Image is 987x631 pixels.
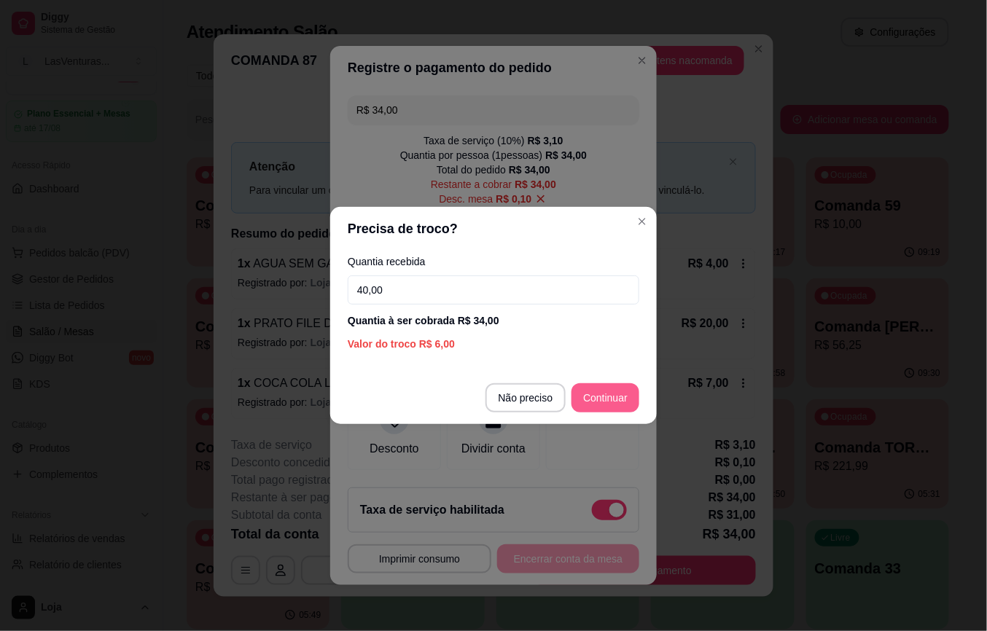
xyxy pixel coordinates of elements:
label: Quantia recebida [348,256,639,267]
div: Quantia à ser cobrada R$ 34,00 [348,313,639,328]
button: Close [631,210,654,233]
div: Valor do troco R$ 6,00 [348,337,639,351]
button: Não preciso [485,383,566,412]
header: Precisa de troco? [330,207,657,251]
button: Continuar [571,383,639,412]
